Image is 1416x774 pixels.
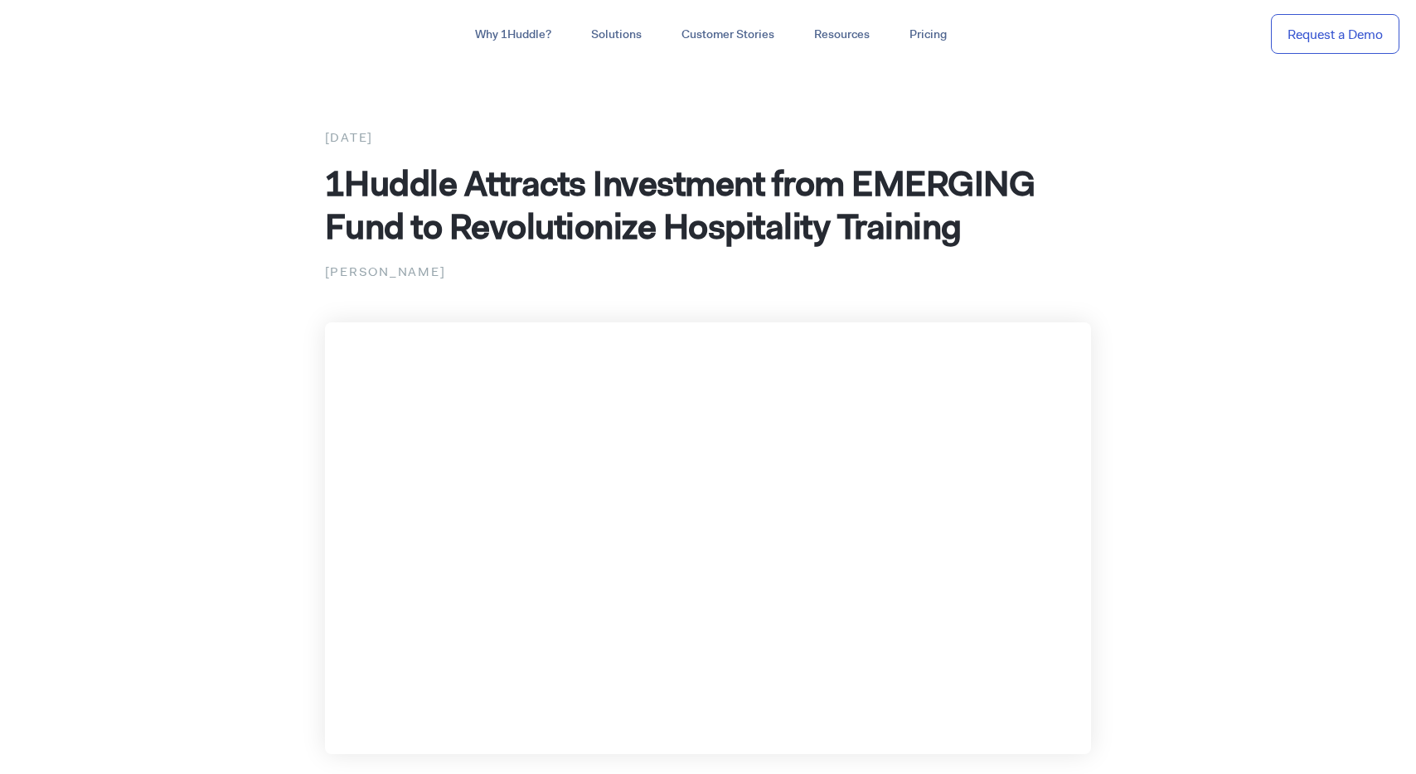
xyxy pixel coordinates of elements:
a: Resources [794,20,890,50]
a: Pricing [890,20,967,50]
a: Customer Stories [662,20,794,50]
a: Why 1Huddle? [455,20,571,50]
img: ... [17,18,135,50]
a: Solutions [571,20,662,50]
span: 1Huddle Attracts Investment from EMERGING Fund to Revolutionize Hospitality Training [325,160,1035,249]
p: [PERSON_NAME] [325,261,1092,283]
a: Request a Demo [1271,14,1399,55]
div: [DATE] [325,127,1092,148]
